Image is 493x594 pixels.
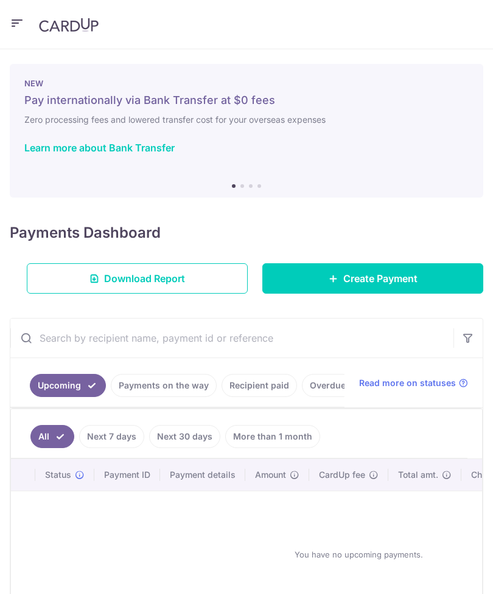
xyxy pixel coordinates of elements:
[45,469,71,481] span: Status
[104,271,185,286] span: Download Report
[24,93,469,108] h5: Pay internationally via Bank Transfer at $0 fees
[10,319,453,357] input: Search by recipient name, payment id or reference
[319,469,365,481] span: CardUp fee
[10,222,161,244] h4: Payments Dashboard
[30,425,74,448] a: All
[24,78,469,88] p: NEW
[302,374,354,397] a: Overdue
[262,263,483,294] a: Create Payment
[343,271,418,286] span: Create Payment
[24,142,175,154] a: Learn more about Bank Transfer
[225,425,320,448] a: More than 1 month
[222,374,297,397] a: Recipient paid
[255,469,286,481] span: Amount
[359,377,468,389] a: Read more on statuses
[111,374,217,397] a: Payments on the way
[79,425,144,448] a: Next 7 days
[39,18,99,32] img: CardUp
[359,377,456,389] span: Read more on statuses
[30,374,106,397] a: Upcoming
[160,459,245,491] th: Payment details
[94,459,160,491] th: Payment ID
[398,469,438,481] span: Total amt.
[27,263,248,294] a: Download Report
[149,425,220,448] a: Next 30 days
[24,112,469,127] h6: Zero processing fees and lowered transfer cost for your overseas expenses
